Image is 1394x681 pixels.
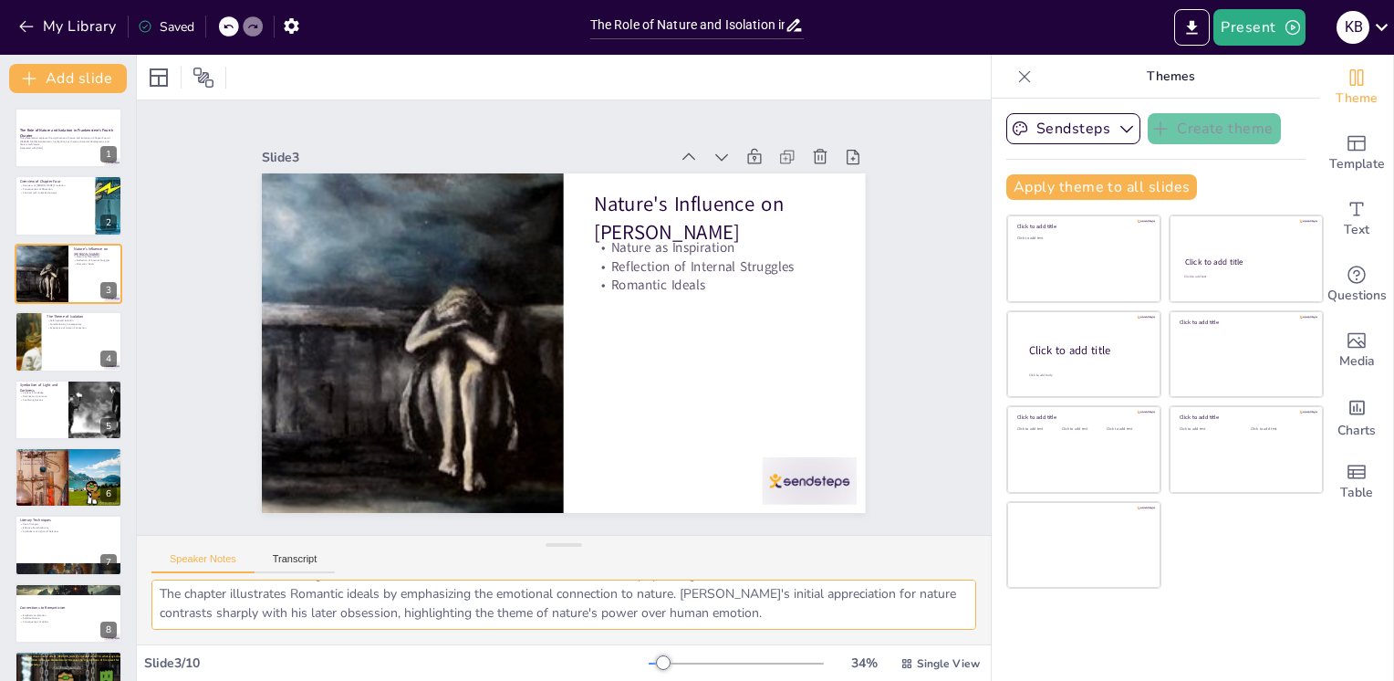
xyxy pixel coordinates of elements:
[20,183,90,187] p: Overview of [PERSON_NAME]'s Isolation
[255,553,336,573] button: Transcript
[1180,319,1310,326] div: Click to add title
[594,191,836,247] p: Nature's Influence on [PERSON_NAME]
[100,418,117,435] div: 5
[20,190,90,194] p: Contrast with Initial Enthusiasm
[100,351,117,367] div: 4
[20,394,63,398] p: Darkness as Ignorance
[20,382,63,393] p: Symbolism of Light and Darkness
[151,553,255,573] button: Speaker Notes
[100,554,117,571] div: 7
[1320,55,1393,120] div: Change the overall theme
[20,519,117,524] p: Literary Techniques
[47,326,117,330] p: Importance of Human Connection
[14,12,124,41] button: My Library
[20,527,117,530] p: Effective Foreshadowing
[1337,9,1369,46] button: K B
[1174,9,1210,46] button: Export to PowerPoint
[15,175,122,236] div: 2
[1017,223,1148,230] div: Click to add title
[594,238,836,257] p: Nature as Inspiration
[20,147,117,151] p: Generated with [URL]
[100,146,117,162] div: 1
[47,320,117,323] p: Self-Imposed Isolation
[20,529,117,533] p: Symbolism of Light and Darkness
[20,179,90,184] p: Overview of Chapter Four
[917,656,980,671] span: Single View
[1320,449,1393,515] div: Add a table
[1213,9,1305,46] button: Present
[74,246,117,257] p: Nature's Influence on [PERSON_NAME]
[15,583,122,644] div: 8
[1184,275,1306,279] div: Click to add text
[1337,421,1376,441] span: Charts
[20,456,117,459] p: Transformation Through Obsession
[74,255,117,258] p: Nature as Inspiration
[1337,11,1369,44] div: K B
[20,616,117,620] p: Sublime Nature
[1336,89,1378,109] span: Theme
[1339,351,1375,372] span: Media
[1180,414,1310,421] div: Click to add title
[15,380,122,440] div: 5
[20,398,63,402] p: Conflicting Desires
[20,137,117,147] p: This presentation explores the significance of nature and isolation in Chapter Four of [PERSON_NA...
[1340,483,1373,503] span: Table
[20,187,90,191] p: Consequences of Obsession
[590,12,785,38] input: Insert title
[100,486,117,502] div: 6
[15,447,122,508] div: 6
[100,215,117,231] div: 2
[1017,414,1148,421] div: Click to add title
[20,128,113,138] strong: The Role of Nature and Isolation in Frankenstein's Fourth Chapter
[1320,383,1393,449] div: Add charts and graphs
[1329,154,1385,174] span: Template
[1029,342,1146,358] div: Click to add title
[594,257,836,277] p: Reflection of Internal Struggles
[1327,286,1387,306] span: Questions
[262,149,668,166] div: Slide 3
[1344,220,1369,240] span: Text
[74,262,117,266] p: Romantic Ideals
[20,613,117,617] p: Emphasis on Emotion
[100,282,117,299] div: 3
[1148,113,1281,144] button: Create theme
[20,391,63,394] p: Light as Knowledge
[1017,427,1058,432] div: Click to add text
[20,620,117,623] p: Consequences of Hubris
[1029,372,1144,377] div: Click to add body
[15,108,122,168] div: 1
[26,655,121,666] span: How does nature affect [PERSON_NAME]'s mental state? In what ways does isolation influence his de...
[20,654,117,659] p: Discussion Questions
[192,67,214,89] span: Position
[151,580,976,630] textarea: Nature serves as an inspiration for [PERSON_NAME], igniting his passion for science. However, as ...
[1062,427,1103,432] div: Click to add text
[20,523,117,527] p: Use of Imagery
[1180,427,1237,432] div: Click to add text
[1006,113,1140,144] button: Sendsteps
[1006,174,1197,200] button: Apply theme to all slides
[842,655,886,672] div: 34 %
[1320,318,1393,383] div: Add images, graphics, shapes or video
[15,244,122,304] div: 3
[138,18,194,36] div: Saved
[74,258,117,262] p: Reflection of Internal Struggles
[20,604,117,610] p: Connections to Romanticism
[1017,236,1148,241] div: Click to add text
[20,450,117,456] p: Character Development
[100,622,117,638] div: 8
[144,63,173,92] div: Layout
[1039,55,1302,99] p: Themes
[1320,186,1393,252] div: Add text boxes
[9,64,127,93] button: Add slide
[20,462,117,466] p: Consequences of Actions
[1320,120,1393,186] div: Add ready made slides
[594,276,836,295] p: Romantic Ideals
[47,323,117,327] p: Foreshadowing Consequences
[1185,257,1306,267] div: Click to add title
[144,655,649,672] div: Slide 3 / 10
[1251,427,1308,432] div: Click to add text
[15,515,122,575] div: 7
[20,458,117,462] p: Impact of Isolation
[15,311,122,372] div: 4
[1107,427,1148,432] div: Click to add text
